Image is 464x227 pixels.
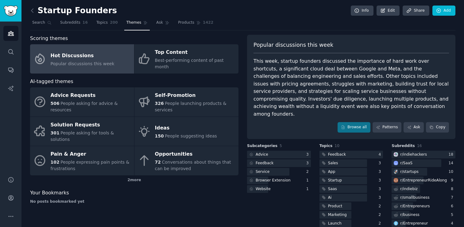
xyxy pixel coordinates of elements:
div: App [328,169,335,175]
span: People launching products & services [155,101,226,112]
span: Your Bookmarks [30,189,69,197]
div: 4 [451,221,455,226]
a: Feedback3 [247,159,311,167]
img: Entrepreneur [394,221,398,225]
div: r/ indiebiz [400,186,418,192]
span: People asking for tools & solutions [51,130,114,142]
a: Advice3 [247,151,311,158]
div: 2 [379,204,383,209]
div: 2 [379,221,383,226]
a: r/business5 [392,211,455,219]
div: 7 [451,195,455,201]
span: 506 [51,101,60,106]
div: 3 [379,161,383,166]
div: 9 [451,178,455,183]
img: EntrepreneurRideAlong [394,178,398,182]
div: 10 [448,169,455,175]
div: r/ indiehackers [400,152,427,157]
img: indiehackers [394,152,398,157]
div: 8 [451,186,455,192]
div: Advice [256,152,268,157]
div: Sales [328,161,338,166]
div: 2 [306,169,311,175]
span: People expressing pain points & frustrations [51,160,130,171]
span: Topics [96,20,108,26]
div: 14 [448,161,455,166]
div: 3 [379,195,383,201]
div: r/ EntrepreneurRideAlong [400,178,447,183]
div: Feedback [256,161,273,166]
a: App3 [319,168,383,176]
img: SaaS [394,161,398,165]
a: Service2 [247,168,311,176]
a: Product2 [319,202,383,210]
a: r/indiebiz8 [392,185,455,193]
span: 72 [155,160,161,165]
a: Browse all [338,122,370,133]
img: GummySearch logo [4,6,18,16]
a: Add [432,6,455,16]
a: Startup3 [319,177,383,184]
div: Feedback [328,152,346,157]
a: Pain & Anger102People expressing pain points & frustrations [30,146,134,175]
a: startupsr/startups10 [392,168,455,176]
div: This week, startup founders discussed the importance of hard work over shortcuts, a significant c... [253,58,449,118]
div: Opportunities [155,149,235,159]
div: Solution Requests [51,120,131,130]
span: Subreddits [392,143,415,149]
a: Saas3 [319,185,383,193]
img: startups [394,169,398,174]
span: Subcategories [247,143,277,149]
span: Popular discussions this week [253,41,333,49]
div: 4 [379,152,383,157]
div: 18 [448,152,455,157]
div: Website [256,186,271,192]
a: Ideas150People suggesting ideas [134,117,238,146]
span: 200 [110,20,118,26]
div: Browser Extension [256,178,291,183]
div: Pain & Anger [51,149,131,159]
a: r/Entrepreneurs6 [392,202,455,210]
div: r/ smallbusiness [400,195,429,201]
span: Scoring themes [30,35,68,42]
div: r/ business [400,212,420,218]
h2: Startup Founders [30,6,117,16]
div: 1 [306,186,311,192]
div: Ai [328,195,332,201]
a: Info [351,6,373,16]
div: Hot Discussions [51,51,114,61]
a: Hot DiscussionsPopular discussions this week [30,44,134,74]
a: Solution Requests301People asking for tools & solutions [30,117,134,146]
a: Top ContentBest-performing content of past month [134,44,238,74]
div: r/ Entrepreneur [400,221,428,226]
a: Ask [154,18,172,30]
div: Saas [328,186,337,192]
span: 1422 [203,20,213,26]
span: Themes [126,20,141,26]
div: 2 [379,212,383,218]
span: 301 [51,130,60,135]
span: 10 [334,144,339,148]
a: Self-Promotion326People launching products & services [134,87,238,117]
span: AI-tagged themes [30,78,73,86]
a: Products1422 [176,18,215,30]
div: 2 more [30,175,238,185]
div: Service [256,169,269,175]
a: Topics200 [94,18,120,30]
a: Feedback4 [319,151,383,158]
div: Advice Requests [51,91,131,101]
a: r/smallbusiness7 [392,194,455,201]
a: Edit [377,6,400,16]
a: EntrepreneurRideAlongr/EntrepreneurRideAlong9 [392,177,455,184]
span: 16 [417,144,422,148]
span: 5 [280,144,282,148]
div: 5 [451,212,455,218]
a: Marketing2 [319,211,383,219]
div: 3 [306,152,311,157]
a: Search [30,18,54,30]
div: Product [328,204,342,209]
a: indiehackersr/indiehackers18 [392,151,455,158]
a: Ask [404,122,424,133]
div: Self-Promotion [155,91,235,101]
div: Launch [328,221,342,226]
